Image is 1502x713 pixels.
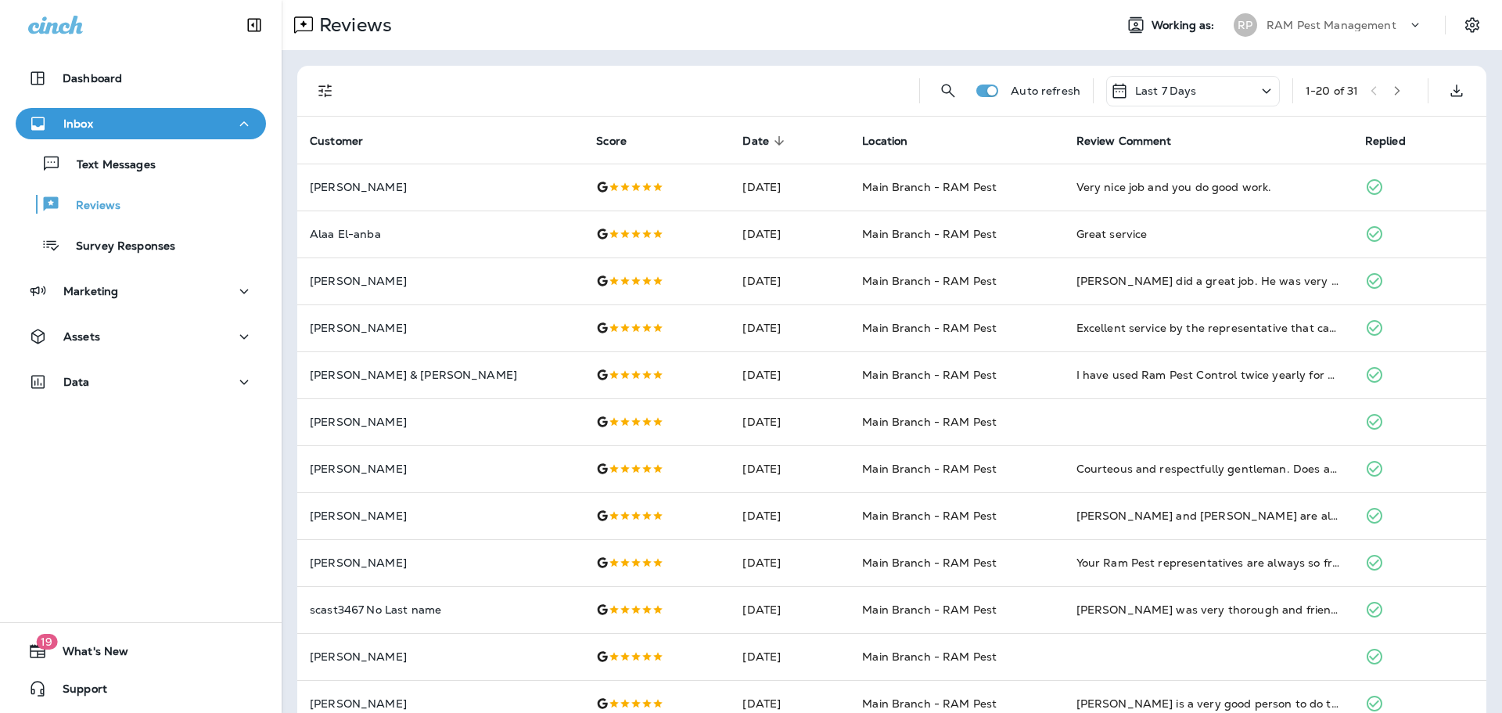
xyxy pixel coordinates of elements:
button: Reviews [16,188,266,221]
td: [DATE] [730,211,850,257]
p: [PERSON_NAME] [310,697,571,710]
div: Courteous and respectfully gentleman. Does a thorough job each time [1076,461,1340,477]
span: Main Branch - RAM Pest [862,509,997,523]
button: Inbox [16,108,266,139]
div: Your Ram Pest representatives are always so friendly and polite. It is a pleasure to enjoy Ram Pe... [1076,555,1340,571]
div: Very nice job and you do good work. [1076,179,1340,195]
span: Date [742,134,789,148]
p: Last 7 Days [1135,85,1197,97]
div: RP [1234,13,1257,37]
p: [PERSON_NAME] [310,322,571,334]
p: Inbox [63,117,93,130]
p: Auto refresh [1011,85,1080,97]
button: Survey Responses [16,229,266,261]
span: Main Branch - RAM Pest [862,368,997,382]
td: [DATE] [730,445,850,492]
td: [DATE] [730,492,850,539]
span: Customer [310,135,363,148]
button: Assets [16,321,266,352]
p: Survey Responses [60,239,175,254]
span: Score [596,134,647,148]
span: Location [862,135,907,148]
p: Assets [63,330,100,343]
button: Dashboard [16,63,266,94]
span: Review Comment [1076,134,1192,148]
span: Main Branch - RAM Pest [862,697,997,711]
p: scast3467 No Last name [310,603,571,616]
p: [PERSON_NAME] [310,416,571,428]
span: Support [47,682,107,701]
div: Excellent service by the representative that came out. He was very polite and patient [1076,320,1340,336]
p: [PERSON_NAME] [310,510,571,522]
button: Marketing [16,275,266,307]
span: Replied [1365,134,1426,148]
button: Export as CSV [1441,75,1472,106]
div: Fernando did a great job. He was very polite. It did start raining over 2 hours later when he left. [1076,273,1340,289]
div: Ryan is a very good person to do the job. Always courteous and friendly. Takes job seriously. [1076,696,1340,711]
span: Main Branch - RAM Pest [862,650,997,664]
p: Alaa El-anba [310,228,571,240]
td: [DATE] [730,164,850,211]
td: [DATE] [730,257,850,304]
button: Support [16,673,266,704]
p: [PERSON_NAME] [310,275,571,287]
span: Main Branch - RAM Pest [862,180,997,194]
p: [PERSON_NAME] [310,463,571,475]
span: Main Branch - RAM Pest [862,603,997,617]
span: Date [742,135,769,148]
button: Collapse Sidebar [232,9,276,41]
span: 19 [36,634,57,650]
p: [PERSON_NAME] [310,650,571,663]
button: Text Messages [16,147,266,180]
div: Great service [1076,226,1340,242]
span: Main Branch - RAM Pest [862,274,997,288]
p: Data [63,376,90,388]
button: Settings [1458,11,1486,39]
p: Reviews [60,199,120,214]
span: Main Branch - RAM Pest [862,321,997,335]
div: Brittany and Hector are always happy and a joy to talk to. [1076,508,1340,524]
p: Text Messages [61,158,156,173]
span: What's New [47,645,128,664]
p: Reviews [313,13,392,37]
p: [PERSON_NAME] & [PERSON_NAME] [310,369,571,381]
div: Jesus was very thorough and friendly. He gave me a quick recap of what he did that day as well, w... [1076,602,1340,618]
td: [DATE] [730,633,850,680]
td: [DATE] [730,586,850,633]
span: Replied [1365,135,1406,148]
div: 1 - 20 of 31 [1306,85,1358,97]
button: 19What's New [16,636,266,667]
p: [PERSON_NAME] [310,556,571,569]
button: Data [16,366,266,398]
td: [DATE] [730,398,850,445]
span: Working as: [1152,19,1218,32]
span: Customer [310,134,383,148]
span: Main Branch - RAM Pest [862,556,997,570]
p: RAM Pest Management [1267,19,1396,31]
span: Main Branch - RAM Pest [862,462,997,476]
span: Main Branch - RAM Pest [862,227,997,241]
button: Search Reviews [932,75,964,106]
span: Main Branch - RAM Pest [862,415,997,429]
td: [DATE] [730,304,850,351]
button: Filters [310,75,341,106]
td: [DATE] [730,539,850,586]
span: Score [596,135,627,148]
p: Marketing [63,285,118,297]
span: Review Comment [1076,135,1172,148]
span: Location [862,134,928,148]
div: I have used Ram Pest Control twice yearly for several years. Every technician that has come to my... [1076,367,1340,383]
td: [DATE] [730,351,850,398]
p: Dashboard [63,72,122,85]
p: [PERSON_NAME] [310,181,571,193]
